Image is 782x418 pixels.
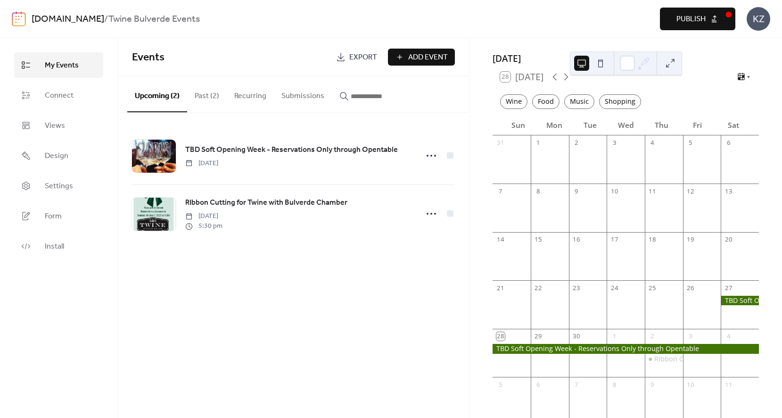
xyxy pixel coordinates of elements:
div: 22 [534,284,543,292]
span: Form [45,211,62,222]
div: 13 [724,187,733,196]
div: [DATE] [493,52,759,66]
a: My Events [14,52,103,78]
a: TBD Soft Opening Week - Reservations Only through Opentable [185,144,398,156]
div: Shopping [599,94,641,109]
div: 8 [534,187,543,196]
div: 15 [534,235,543,244]
div: 7 [496,187,505,196]
div: 1 [610,332,619,341]
button: Publish [660,8,735,30]
div: Sun [500,115,536,135]
img: logo [12,11,26,26]
span: [DATE] [185,159,218,168]
div: 6 [724,139,733,147]
div: 25 [648,284,657,292]
div: 9 [648,380,657,389]
div: 3 [610,139,619,147]
div: 27 [724,284,733,292]
button: Upcoming (2) [127,76,187,112]
div: 7 [572,380,581,389]
button: Past (2) [187,76,227,111]
div: 30 [572,332,581,341]
div: Mon [536,115,572,135]
div: 20 [724,235,733,244]
div: 14 [496,235,505,244]
b: Twine Bulverde Events [108,10,200,28]
span: RIbbon Cutting for Twine with Bulverde Chamber [185,197,347,209]
div: Wed [608,115,644,135]
a: Design [14,143,103,168]
div: Fri [680,115,716,135]
b: / [104,10,108,28]
div: 29 [534,332,543,341]
div: 28 [496,332,505,341]
div: 2 [572,139,581,147]
div: 4 [724,332,733,341]
div: 11 [724,380,733,389]
div: 12 [686,187,695,196]
div: Sat [716,115,751,135]
div: 8 [610,380,619,389]
button: Submissions [274,76,332,111]
div: 10 [686,380,695,389]
div: RIbbon Cutting for Twine with Bulverde Chamber [645,354,683,364]
div: 24 [610,284,619,292]
div: 31 [496,139,505,147]
div: 4 [648,139,657,147]
div: 21 [496,284,505,292]
div: 5 [496,380,505,389]
div: 16 [572,235,581,244]
div: 18 [648,235,657,244]
div: 11 [648,187,657,196]
div: 9 [572,187,581,196]
a: Settings [14,173,103,199]
div: 23 [572,284,581,292]
span: Settings [45,181,73,192]
a: Export [329,49,384,66]
span: Connect [45,90,74,101]
span: Install [45,241,64,252]
a: Views [14,113,103,138]
span: Export [349,52,377,63]
div: Tue [572,115,608,135]
span: [DATE] [185,211,222,221]
span: 5:30 pm [185,221,222,231]
a: [DOMAIN_NAME] [32,10,104,28]
a: Connect [14,83,103,108]
div: 6 [534,380,543,389]
div: 26 [686,284,695,292]
div: 19 [686,235,695,244]
a: Form [14,203,103,229]
div: 3 [686,332,695,341]
div: TBD Soft Opening Week - Reservations Only through Opentable [721,296,759,305]
div: Thu [644,115,680,135]
span: Design [45,150,68,162]
button: Recurring [227,76,274,111]
div: 5 [686,139,695,147]
button: Add Event [388,49,455,66]
span: Views [45,120,65,132]
a: RIbbon Cutting for Twine with Bulverde Chamber [185,197,347,209]
div: KZ [747,7,770,31]
span: Add Event [408,52,448,63]
div: 10 [610,187,619,196]
div: 2 [648,332,657,341]
span: My Events [45,60,79,71]
div: 17 [610,235,619,244]
div: Food [532,94,560,109]
a: Install [14,234,103,259]
span: Publish [676,14,706,25]
span: Events [132,47,165,68]
div: 1 [534,139,543,147]
div: TBD Soft Opening Week - Reservations Only through Opentable [493,344,759,353]
div: Wine [500,94,527,109]
div: Music [564,94,594,109]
